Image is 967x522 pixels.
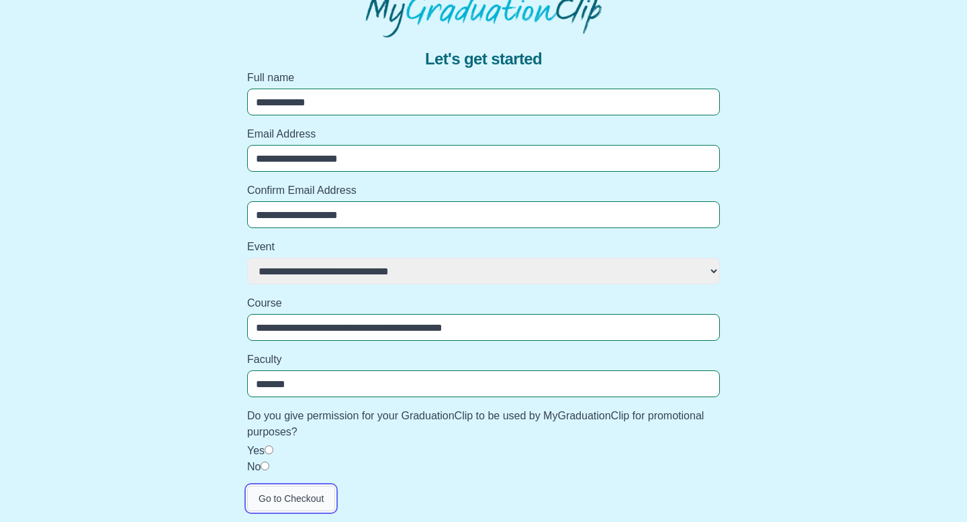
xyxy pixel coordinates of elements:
[247,239,720,255] label: Event
[247,445,265,456] label: Yes
[247,182,720,199] label: Confirm Email Address
[425,48,542,70] span: Let's get started
[247,126,720,142] label: Email Address
[247,295,720,311] label: Course
[247,486,335,511] button: Go to Checkout
[247,352,720,368] label: Faculty
[247,461,261,472] label: No
[247,408,720,440] label: Do you give permission for your GraduationClip to be used by MyGraduationClip for promotional pur...
[247,70,720,86] label: Full name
